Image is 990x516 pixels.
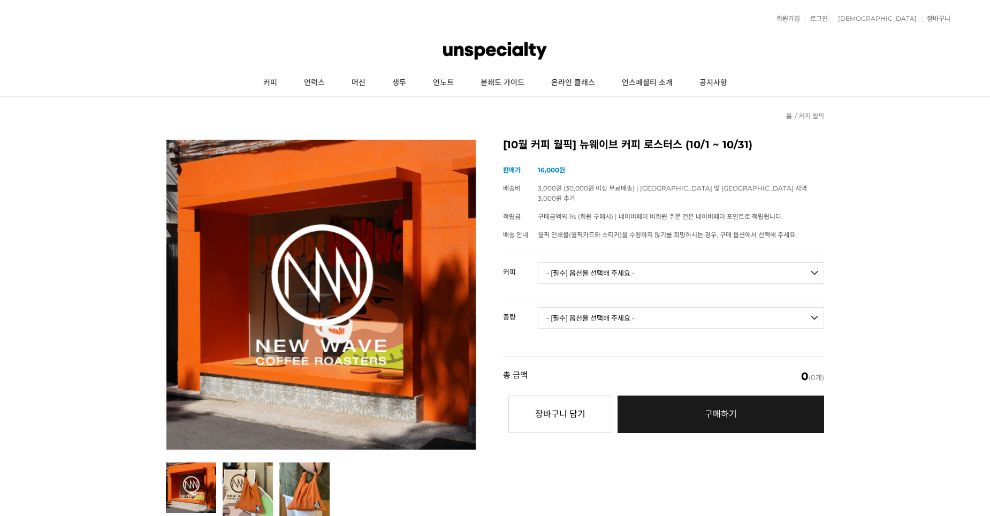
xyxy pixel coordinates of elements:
[503,300,538,325] th: 중량
[801,370,809,383] em: 0
[771,16,800,22] a: 회원가입
[166,140,476,450] img: [10월 커피 월픽] 뉴웨이브 커피 로스터스 (10/1 ~ 10/31)
[443,35,547,67] img: 언스페셜티 몰
[922,16,950,22] a: 장바구니
[805,16,828,22] a: 로그인
[833,16,917,22] a: [DEMOGRAPHIC_DATA]
[686,70,741,96] a: 공지사항
[508,396,612,433] button: 장바구니 담기
[538,184,807,202] span: 3,000원 (30,000원 이상 무료배송) | [GEOGRAPHIC_DATA] 및 [GEOGRAPHIC_DATA] 지역 3,000원 추가
[799,112,824,120] a: 커피 월픽
[291,70,338,96] a: 언럭스
[503,231,528,239] span: 배송 안내
[503,213,521,221] span: 적립금
[503,371,528,382] strong: 총 금액
[503,166,521,174] span: 판매가
[538,213,783,221] span: 구매금액의 1% (회원 구매시) | 네이버페이 비회원 주문 건은 네이버페이 포인트로 적립됩니다.
[467,70,538,96] a: 분쇄도 가이드
[503,255,538,280] th: 커피
[786,112,792,120] a: 홈
[801,371,824,382] span: (0개)
[705,409,737,419] span: 구매하기
[338,70,379,96] a: 머신
[618,396,824,433] a: 구매하기
[503,184,521,192] span: 배송비
[503,140,824,150] h2: [10월 커피 월픽] 뉴웨이브 커피 로스터스 (10/1 ~ 10/31)
[538,166,565,174] strong: 16,000원
[538,70,608,96] a: 온라인 클래스
[608,70,686,96] a: 언스페셜티 소개
[420,70,467,96] a: 언노트
[379,70,420,96] a: 생두
[250,70,291,96] a: 커피
[538,231,797,239] span: 월픽 인쇄물(월픽카드와 스티커)을 수령하지 않기를 희망하시는 경우, 구매 옵션에서 선택해 주세요.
